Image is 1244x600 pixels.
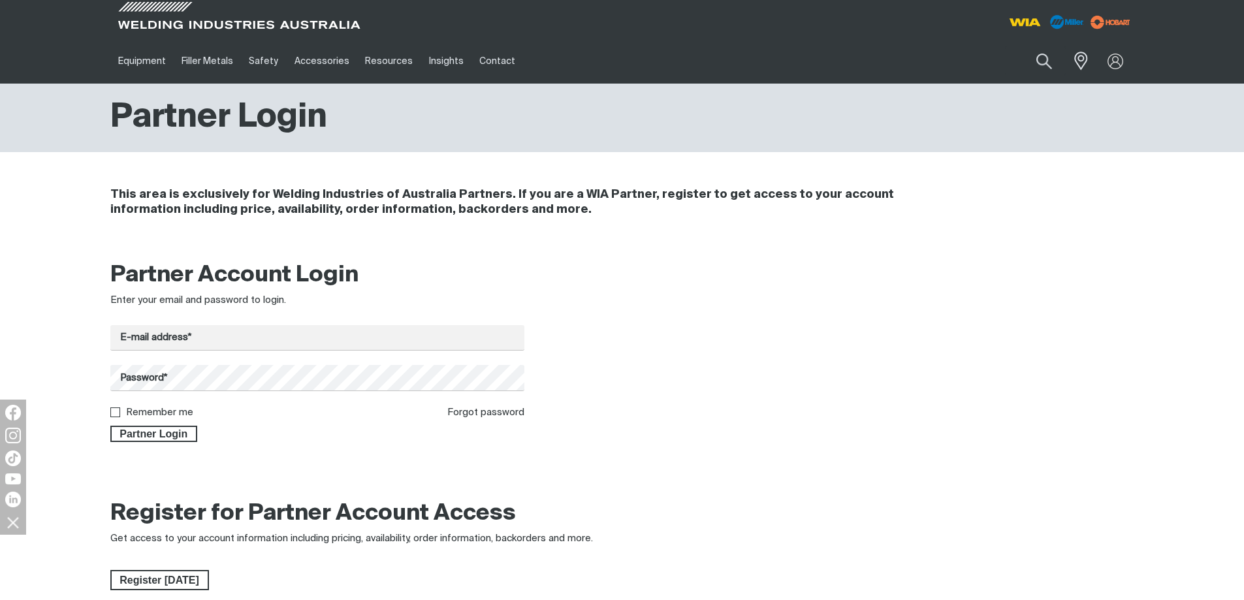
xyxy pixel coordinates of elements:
img: Facebook [5,405,21,420]
a: Filler Metals [174,39,241,84]
span: Register [DATE] [112,570,208,591]
button: Search products [1022,46,1066,76]
img: Instagram [5,428,21,443]
img: TikTok [5,450,21,466]
a: Equipment [110,39,174,84]
h1: Partner Login [110,97,327,139]
img: YouTube [5,473,21,484]
button: Partner Login [110,426,198,443]
a: Register Today [110,570,209,591]
a: Contact [471,39,523,84]
h4: This area is exclusively for Welding Industries of Australia Partners. If you are a WIA Partner, ... [110,187,960,217]
h2: Partner Account Login [110,261,525,290]
img: hide socials [2,511,24,533]
img: LinkedIn [5,492,21,507]
a: Safety [241,39,286,84]
label: Remember me [126,407,193,417]
h2: Register for Partner Account Access [110,499,516,528]
a: Accessories [287,39,357,84]
span: Partner Login [112,426,197,443]
a: Resources [357,39,421,84]
a: Forgot password [447,407,524,417]
a: Insights [421,39,471,84]
div: Enter your email and password to login. [110,293,525,308]
nav: Main [110,39,878,84]
span: Get access to your account information including pricing, availability, order information, backor... [110,533,593,543]
input: Product name or item number... [1005,46,1066,76]
img: miller [1087,12,1134,32]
